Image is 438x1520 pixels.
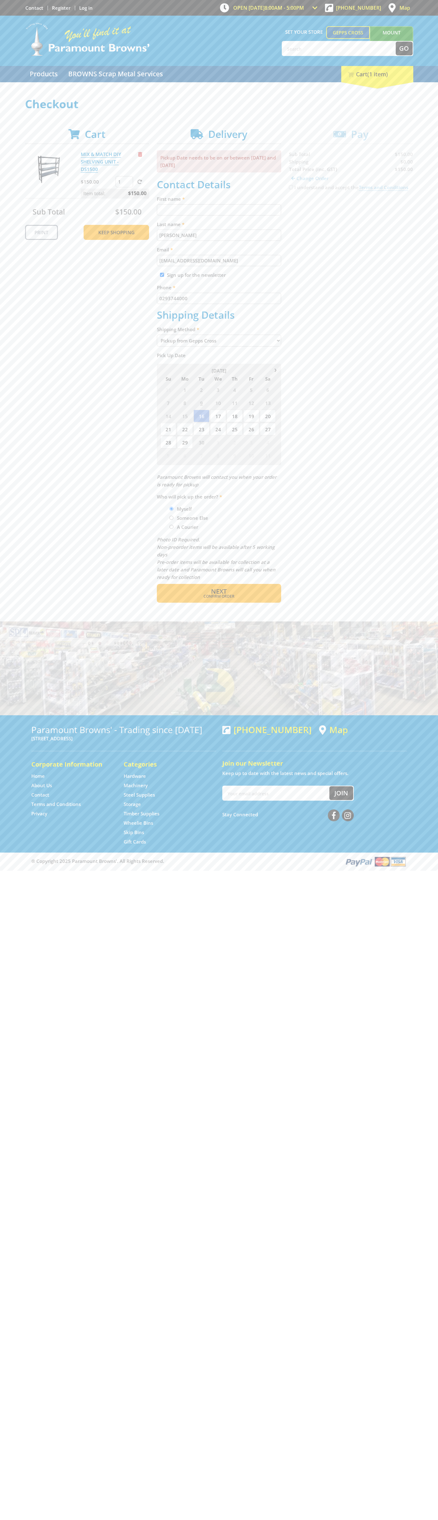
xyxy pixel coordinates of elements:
label: First name [157,195,281,203]
a: Go to the Products page [25,66,62,82]
div: [PHONE_NUMBER] [222,725,312,735]
a: Go to the Storage page [124,801,141,808]
span: 14 [160,410,176,422]
span: Delivery [208,127,247,141]
span: 22 [177,423,193,435]
button: Join [329,786,353,800]
span: 4 [227,383,243,396]
input: Please select who will pick up the order. [169,525,173,529]
a: Go to the Machinery page [124,782,148,789]
p: Keep up to date with the latest news and special offers. [222,769,407,777]
span: 24 [210,423,226,435]
label: Pick Up Date [157,352,281,359]
label: A Courier [175,522,200,532]
em: Photo ID Required. Non-preorder items will be available after 5 working days Pre-order items will... [157,536,276,580]
a: Go to the Skip Bins page [124,829,144,836]
span: 27 [260,423,276,435]
a: Go to the Contact page [25,5,43,11]
label: Phone [157,284,281,291]
a: Remove from cart [138,151,142,157]
span: Fr [243,375,259,383]
span: Next [211,587,227,595]
span: 18 [227,410,243,422]
a: Go to the About Us page [31,782,52,789]
span: We [210,375,226,383]
p: [STREET_ADDRESS] [31,735,216,742]
span: 13 [260,397,276,409]
span: 2 [193,383,209,396]
label: Last name [157,220,281,228]
a: MIX & MATCH DIY SHELVING UNIT - DS1500 [81,151,121,173]
span: 15 [177,410,193,422]
a: Go to the Wheelie Bins page [124,820,153,826]
span: Sub Total [33,207,65,217]
h3: Paramount Browns' - Trading since [DATE] [31,725,216,735]
img: MIX & MATCH DIY SHELVING UNIT - DS1500 [31,150,69,188]
a: Print [25,225,58,240]
span: 8 [210,449,226,462]
span: Su [160,375,176,383]
a: Keep Shopping [84,225,149,240]
span: Sa [260,375,276,383]
span: Set your store [282,26,327,38]
input: Please enter your first name. [157,204,281,215]
span: 26 [243,423,259,435]
a: Gepps Cross [326,26,370,39]
h5: Categories [124,760,204,769]
span: 11 [260,449,276,462]
span: $150.00 [128,189,147,198]
img: Paramount Browns' [25,22,150,57]
span: 3 [210,383,226,396]
em: Paramount Browns will contact you when your order is ready for pickup [157,474,276,488]
h2: Shipping Details [157,309,281,321]
a: Go to the Timber Supplies page [124,810,159,817]
a: Go to the Steel Supplies page [124,792,155,798]
h5: Join our Newsletter [222,759,407,768]
span: 7 [193,449,209,462]
span: 21 [160,423,176,435]
span: 2 [227,436,243,448]
label: Shipping Method [157,326,281,333]
img: PayPal, Mastercard, Visa accepted [344,856,407,867]
span: 20 [260,410,276,422]
span: 9 [193,397,209,409]
label: Sign up for the newsletter [167,272,226,278]
span: 25 [227,423,243,435]
span: 23 [193,423,209,435]
span: 9 [227,449,243,462]
span: Confirm order [170,595,268,598]
span: 8 [177,397,193,409]
p: $150.00 [81,178,114,185]
button: Go [396,42,413,55]
a: Go to the Hardware page [124,773,146,779]
p: Item total: [81,189,149,198]
span: 10 [243,449,259,462]
span: 31 [160,383,176,396]
a: Go to the Contact page [31,792,49,798]
span: 19 [243,410,259,422]
a: Mount [PERSON_NAME] [370,26,413,50]
div: ® Copyright 2025 Paramount Browns'. All Rights Reserved. [25,856,413,867]
span: 11 [227,397,243,409]
span: [DATE] [212,367,226,374]
span: 16 [193,410,209,422]
a: Go to the Home page [31,773,45,779]
span: 29 [177,436,193,448]
span: 30 [193,436,209,448]
a: Go to the Gift Cards page [124,839,146,845]
input: Please select who will pick up the order. [169,507,173,511]
span: 5 [243,383,259,396]
span: 1 [210,436,226,448]
p: Pickup Date needs to be on or between [DATE] and [DATE] [157,150,281,172]
div: Cart [341,66,413,82]
span: 7 [160,397,176,409]
span: 10 [210,397,226,409]
span: 6 [260,383,276,396]
input: Please enter your last name. [157,230,281,241]
span: 1 [177,383,193,396]
span: 28 [160,436,176,448]
span: Cart [85,127,106,141]
input: Please enter your telephone number. [157,293,281,304]
span: (1 item) [367,70,388,78]
span: 3 [243,436,259,448]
